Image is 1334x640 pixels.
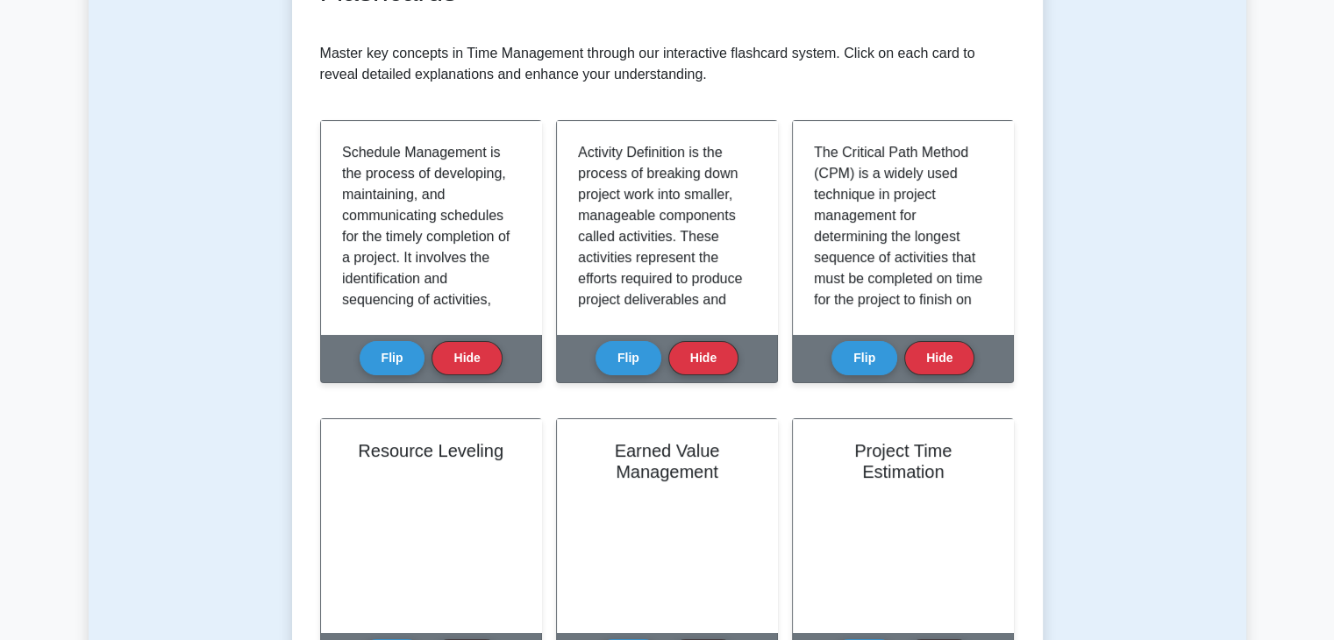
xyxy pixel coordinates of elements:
[831,341,897,375] button: Flip
[814,440,992,482] h2: Project Time Estimation
[432,341,502,375] button: Hide
[904,341,974,375] button: Hide
[596,341,661,375] button: Flip
[342,440,520,461] h2: Resource Leveling
[578,440,756,482] h2: Earned Value Management
[320,43,1015,85] p: Master key concepts in Time Management through our interactive flashcard system. Click on each ca...
[360,341,425,375] button: Flip
[668,341,738,375] button: Hide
